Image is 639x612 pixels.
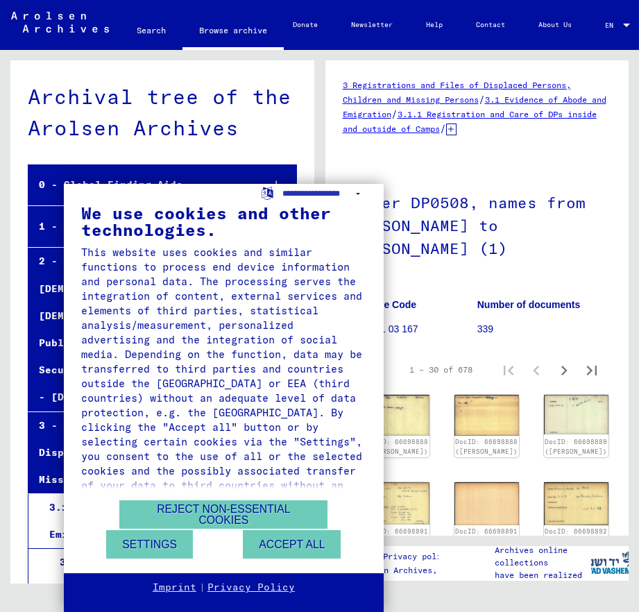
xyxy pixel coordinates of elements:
a: Imprint [153,581,196,595]
button: Reject non-essential cookies [119,500,327,529]
div: This website uses cookies and similar functions to process end device information and personal da... [81,245,366,507]
a: Privacy Policy [207,581,295,595]
button: Settings [106,530,193,559]
div: We use cookies and other technologies. [81,205,366,238]
button: Accept all [243,530,341,559]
